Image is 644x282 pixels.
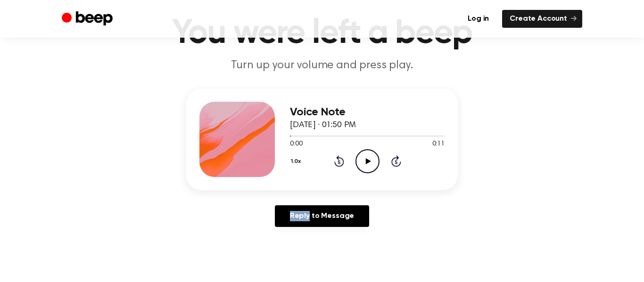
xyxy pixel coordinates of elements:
[502,10,582,28] a: Create Account
[290,153,305,169] button: 1.0x
[290,106,445,119] h3: Voice Note
[460,10,496,28] a: Log in
[290,139,302,149] span: 0:00
[141,58,503,73] p: Turn up your volume and press play.
[290,121,356,129] span: [DATE] · 01:50 PM
[275,205,369,227] a: Reply to Message
[432,139,445,149] span: 0:11
[62,10,115,28] a: Beep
